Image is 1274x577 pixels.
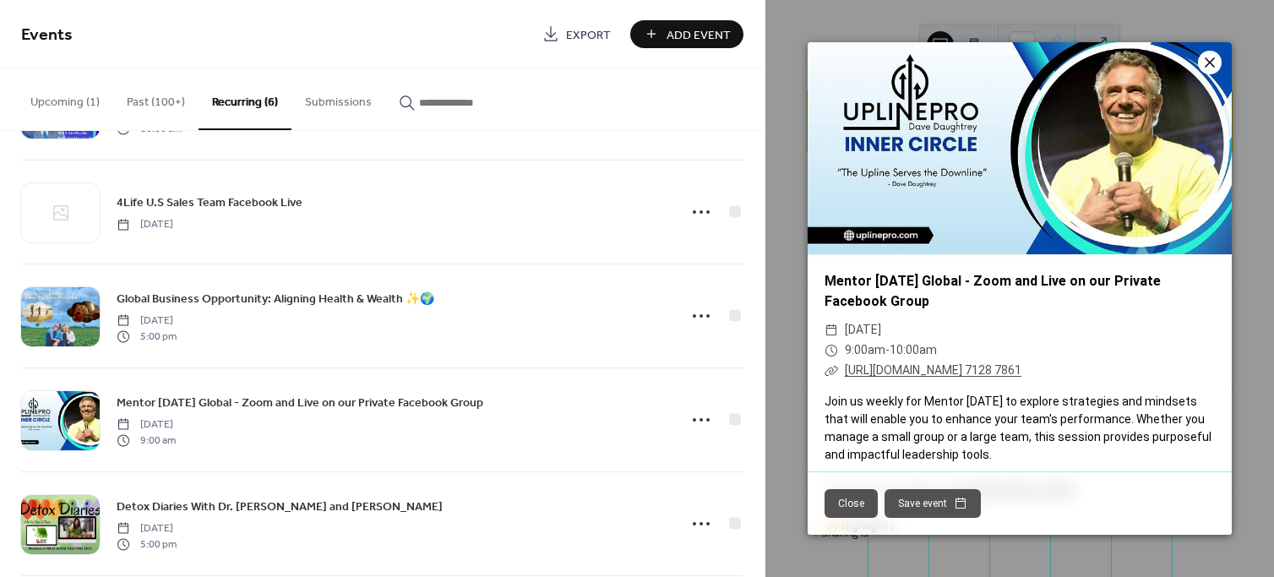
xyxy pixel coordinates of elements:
a: Mentor [DATE] Global - Zoom and Live on our Private Facebook Group [117,393,483,412]
span: Global Business Opportunity: Aligning Health & Wealth ✨🌍 [117,291,434,308]
button: Submissions [291,68,385,128]
button: Upcoming (1) [17,68,113,128]
a: Mentor [DATE] Global - Zoom and Live on our Private Facebook Group [825,273,1161,309]
a: Export [530,20,623,48]
span: Add Event [667,26,731,44]
span: Detox Diaries With Dr. [PERSON_NAME] and [PERSON_NAME] [117,498,443,516]
button: Close [825,489,878,518]
span: Events [21,19,73,52]
span: 10:00am [890,343,937,357]
span: [DATE] [117,417,176,433]
a: 4Life U.S Sales Team Facebook Live [117,193,302,212]
span: 5:00 pm [117,329,177,344]
span: - [885,343,890,357]
span: [DATE] [845,320,881,340]
button: Recurring (6) [199,68,291,130]
button: Past (100+) [113,68,199,128]
span: 9:00am [845,343,885,357]
div: ​ [825,340,838,361]
span: [DATE] [117,521,177,536]
button: Add Event [630,20,743,48]
button: Save event [885,489,981,518]
span: Mentor [DATE] Global - Zoom and Live on our Private Facebook Group [117,395,483,412]
span: Export [566,26,611,44]
a: [URL][DOMAIN_NAME] 7128 7861 [845,363,1021,377]
span: 4Life U.S Sales Team Facebook Live [117,194,302,212]
div: ​ [825,320,838,340]
span: 5:00 pm [117,536,177,552]
span: [DATE] [117,217,173,232]
span: 9:00 am [117,433,176,448]
a: Global Business Opportunity: Aligning Health & Wealth ✨🌍 [117,289,434,308]
span: [DATE] [117,313,177,329]
a: Detox Diaries With Dr. [PERSON_NAME] and [PERSON_NAME] [117,497,443,516]
div: ​ [825,361,838,381]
